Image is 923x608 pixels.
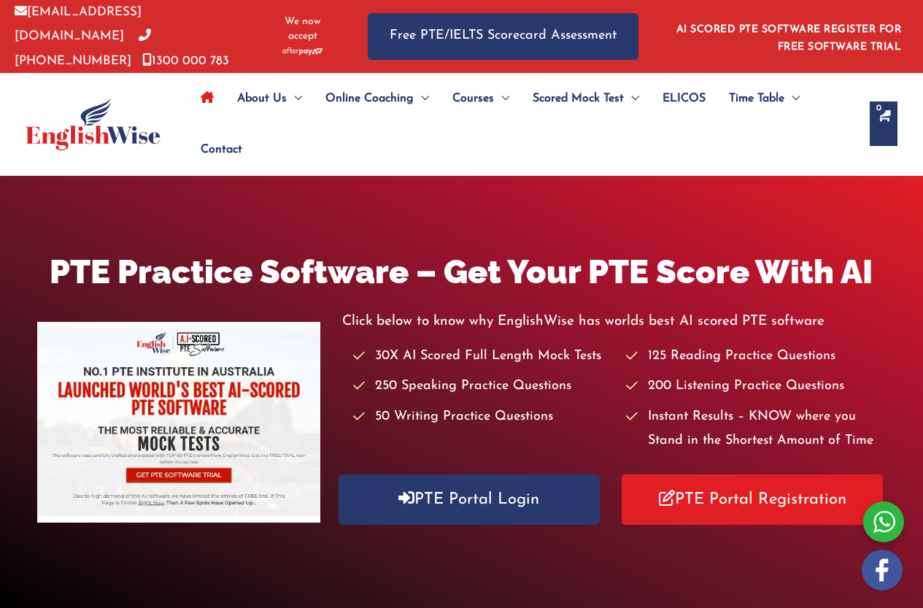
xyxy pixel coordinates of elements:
[287,73,302,124] span: Menu Toggle
[339,474,600,525] a: PTE Portal Login
[15,6,142,42] a: [EMAIL_ADDRESS][DOMAIN_NAME]
[37,322,320,523] img: pte-institute-main
[342,309,887,334] p: Click below to know why EnglishWise has worlds best AI scored PTE software
[452,73,494,124] span: Courses
[626,345,886,369] li: 125 Reading Practice Questions
[622,474,883,525] a: PTE Portal Registration
[189,124,242,175] a: Contact
[663,73,706,124] span: ELICOS
[368,13,638,59] a: Free PTE/IELTS Scorecard Assessment
[353,374,613,399] li: 250 Speaking Practice Questions
[668,12,908,60] aside: Header Widget 1
[441,73,521,124] a: CoursesMenu Toggle
[494,73,509,124] span: Menu Toggle
[624,73,639,124] span: Menu Toggle
[533,73,624,124] span: Scored Mock Test
[626,405,886,454] li: Instant Results – KNOW where you Stand in the Shortest Amount of Time
[353,405,613,429] li: 50 Writing Practice Questions
[325,73,414,124] span: Online Coaching
[189,73,855,175] nav: Site Navigation: Main Menu
[729,73,784,124] span: Time Table
[870,101,897,146] a: View Shopping Cart, empty
[717,73,811,124] a: Time TableMenu Toggle
[626,374,886,399] li: 200 Listening Practice Questions
[237,73,287,124] span: About Us
[314,73,441,124] a: Online CoachingMenu Toggle
[274,15,331,44] span: We now accept
[142,55,229,67] a: 1300 000 783
[414,73,429,124] span: Menu Toggle
[784,73,800,124] span: Menu Toggle
[521,73,651,124] a: Scored Mock TestMenu Toggle
[37,249,887,295] h1: PTE Practice Software – Get Your PTE Score With AI
[15,30,151,66] a: [PHONE_NUMBER]
[676,24,902,53] a: AI SCORED PTE SOFTWARE REGISTER FOR FREE SOFTWARE TRIAL
[651,73,717,124] a: ELICOS
[201,124,242,175] span: Contact
[225,73,314,124] a: About UsMenu Toggle
[26,98,161,150] img: cropped-ew-logo
[862,550,903,590] img: white-facebook.png
[282,47,323,55] img: Afterpay-Logo
[353,345,613,369] li: 30X AI Scored Full Length Mock Tests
